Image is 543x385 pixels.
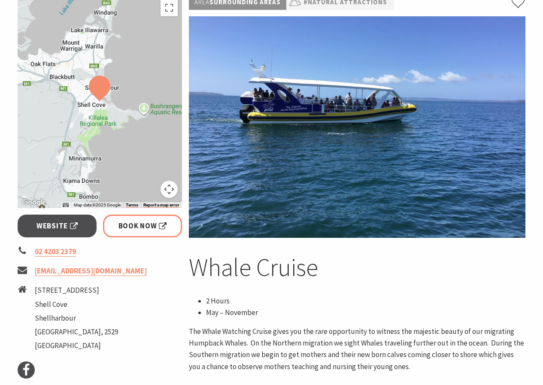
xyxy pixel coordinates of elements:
p: The Whale Watching Cruise gives you the rare opportunity to witness the majestic beauty of our mi... [189,326,525,373]
a: Report a map error [143,203,179,208]
span: May – November [206,308,258,317]
li: [STREET_ADDRESS] [35,285,118,296]
li: [GEOGRAPHIC_DATA] [35,340,118,352]
span: 2 Hours [206,296,230,306]
a: Open this area in Google Maps (opens a new window) [20,197,48,208]
a: Book Now [103,215,182,237]
img: Google [20,197,48,208]
a: Website [18,215,97,237]
a: [EMAIL_ADDRESS][DOMAIN_NAME] [35,266,147,276]
h2: Whale Cruise [189,252,525,282]
span: Book Now [118,220,167,232]
button: Map camera controls [161,181,178,198]
li: [GEOGRAPHIC_DATA], 2529 [35,326,118,338]
button: Keyboard shortcuts [63,202,69,208]
span: Map data ©2025 Google [74,203,121,207]
a: Terms (opens in new tab) [126,203,138,208]
li: Shell Cove [35,299,118,310]
a: 02 4203 2379 [35,247,76,257]
li: Shellharbour [35,312,118,324]
span: Website [36,220,78,232]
